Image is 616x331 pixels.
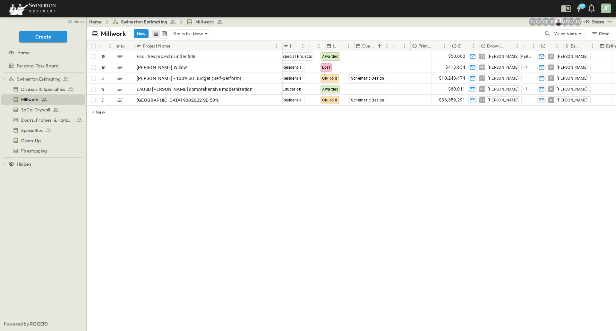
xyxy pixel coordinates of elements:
[282,87,301,91] span: Education
[588,42,596,50] button: Menu
[555,18,562,26] img: Brandon Norcutt (brandon.norcutt@swinerton.com)
[557,98,587,103] span: [PERSON_NAME]
[1,94,85,105] div: Millworktest
[193,30,203,37] p: None
[117,37,125,55] div: Info
[106,42,114,50] button: Menu
[418,43,432,49] p: Primary Market
[101,97,104,103] p: 7
[401,42,408,50] button: Menu
[1,135,85,146] div: Clean-Uptest
[439,96,465,104] span: $36,359,291
[112,19,176,25] a: Swinerton Estimating
[8,2,57,15] img: 6c363589ada0b36f064d841b69d3a419a338230e66bb0a533688fa5cc3e9e735.png
[445,64,465,71] span: $413,634
[151,29,169,39] div: table view
[351,76,384,81] span: Schematic Design
[64,17,85,26] button: close
[567,30,577,37] p: None
[469,42,477,50] button: Menu
[506,42,513,49] button: Sort
[299,42,307,50] button: Menu
[1,85,84,94] a: Division 10 Specialties
[172,42,179,49] button: Sort
[383,42,391,50] button: Menu
[574,18,582,26] div: Jonathan M. Hansen (johansen@swinerton.com)
[89,19,102,25] a: Home
[21,96,38,103] span: Millwork
[322,87,338,91] span: Awarded
[571,43,580,49] p: Estimate Amount
[17,161,31,167] span: Hidden
[100,41,116,51] div: #
[282,65,303,70] span: Residential
[1,136,84,145] a: Clean-Up
[488,54,531,59] span: [PERSON_NAME] [PERSON_NAME]
[137,53,196,60] span: Facilities projects under 50k
[1,61,84,70] a: Personal Task Board
[315,42,323,50] button: Menu
[572,3,585,14] button: 25
[322,54,338,59] span: Awarded
[338,42,345,49] button: Sort
[137,64,187,71] span: [PERSON_NAME] Willow
[439,74,465,82] span: $10,248,474
[1,125,85,135] div: Specialtiestest
[548,18,556,26] div: Joshua Russell (joshua.russell@swinerton.com)
[561,18,569,26] div: Madison Pagdilao (madison.pagdilao@swinerton.com)
[345,42,352,50] button: Menu
[487,43,505,49] p: Drawing Status
[1,115,85,125] div: Doors, Frames, & Hardwaretest
[546,42,553,49] button: Sort
[581,42,588,49] button: Sort
[351,98,384,102] span: Schematic Design
[17,49,30,56] span: Home
[1,105,85,115] div: SoCal Drywalltest
[160,30,168,38] button: kanban view
[101,64,106,71] p: 16
[8,74,84,83] a: Swinerton Estimating
[282,54,312,59] span: Special Projects
[322,98,337,102] span: On-Hold
[282,76,303,81] span: Residential
[535,18,543,26] div: Gerrad Gerber (gerrad.gerber@swinerton.com)
[195,19,214,25] span: Millwork
[116,41,135,51] div: Info
[1,146,85,156] div: Firestoppingtest
[448,53,466,60] span: $50,000
[137,75,242,82] span: [PERSON_NAME] - 100% SD Budget (Self-perform)
[529,18,537,26] div: Francisco J. Sanchez (frsanchez@swinerton.com)
[557,76,587,81] span: [PERSON_NAME]
[21,127,43,134] span: Specialties
[1,95,84,104] a: Millwork
[173,30,192,37] p: Group by:
[333,43,336,49] p: Invite Date
[589,29,611,38] button: Filter
[101,86,104,92] p: 6
[458,43,461,49] p: Estimate Status
[101,75,104,82] p: 3
[143,43,170,49] p: Project Name
[554,30,565,37] p: View:
[488,76,518,81] span: [PERSON_NAME]
[92,109,96,115] p: + New
[591,30,609,37] div: Filter
[1,126,84,135] a: Specialties
[89,19,227,25] nav: breadcrumbs
[17,76,61,82] span: Swinerton Estimating
[1,84,85,94] div: Division 10 Specialtiestest
[376,42,383,49] button: Sort
[272,42,280,50] button: Menu
[1,74,85,84] div: Swinerton Estimatingtest
[441,42,448,50] button: Menu
[601,4,611,13] div: JF
[137,86,253,92] span: LAUSD [PERSON_NAME] comprehensive modernization
[1,48,84,57] a: Home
